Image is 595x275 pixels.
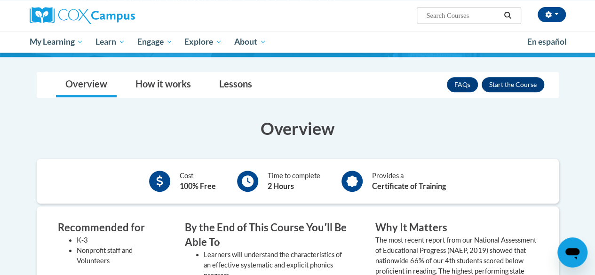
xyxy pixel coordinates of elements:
[500,10,515,21] button: Search
[538,7,566,22] button: Account Settings
[77,245,157,266] li: Nonprofit staff and Volunteers
[23,31,573,53] div: Main menu
[24,31,90,53] a: My Learning
[482,77,544,92] button: Enroll
[521,32,573,52] a: En español
[527,37,567,47] span: En español
[372,181,446,190] b: Certificate of Training
[37,117,559,140] h3: Overview
[30,7,135,24] img: Cox Campus
[372,171,446,192] div: Provides a
[95,36,125,47] span: Learn
[131,31,179,53] a: Engage
[185,220,347,250] h3: By the End of This Course Youʹll Be Able To
[425,10,500,21] input: Search Courses
[447,77,478,92] a: FAQs
[268,181,294,190] b: 2 Hours
[126,72,200,97] a: How it works
[29,36,83,47] span: My Learning
[180,171,216,192] div: Cost
[30,7,199,24] a: Cox Campus
[77,235,157,245] li: K-3
[268,171,320,192] div: Time to complete
[180,181,216,190] b: 100% Free
[210,72,262,97] a: Lessons
[58,220,157,235] h3: Recommended for
[234,36,266,47] span: About
[184,36,222,47] span: Explore
[137,36,173,47] span: Engage
[557,237,587,267] iframe: Button to launch messaging window
[178,31,228,53] a: Explore
[89,31,131,53] a: Learn
[375,220,538,235] h3: Why It Matters
[56,72,117,97] a: Overview
[228,31,272,53] a: About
